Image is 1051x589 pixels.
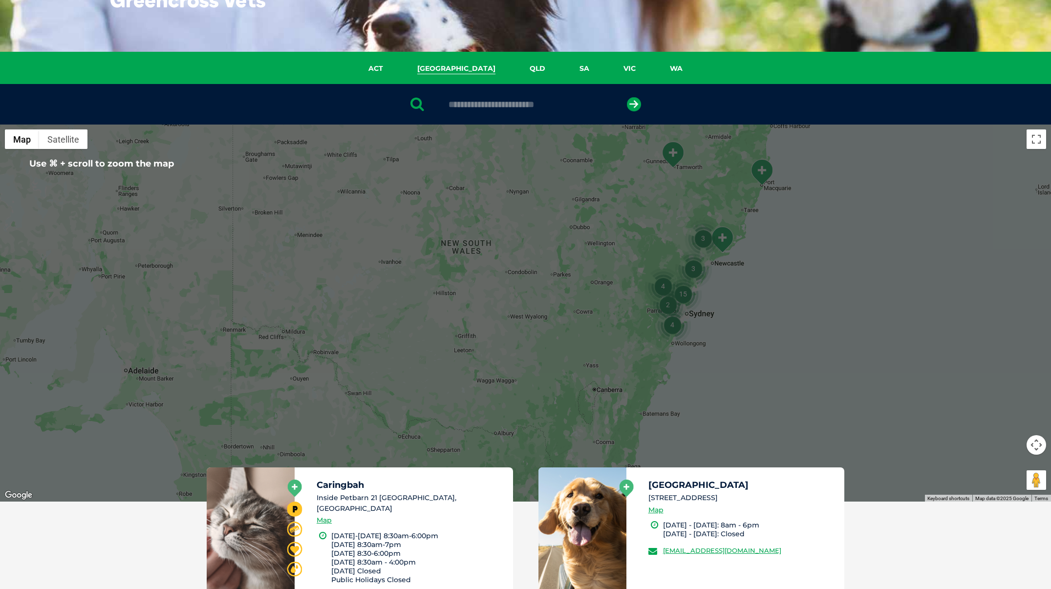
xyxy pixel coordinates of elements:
a: [EMAIL_ADDRESS][DOMAIN_NAME] [663,547,781,554]
div: 15 [665,275,702,313]
li: Inside Petbarn 21 [GEOGRAPHIC_DATA], [GEOGRAPHIC_DATA] [317,493,504,514]
a: QLD [513,63,562,74]
h5: Caringbah [317,481,504,489]
div: 3 [675,250,712,287]
span: Map data ©2025 Google [975,496,1029,501]
a: WA [653,63,700,74]
li: [DATE] - [DATE]: 8am - 6pm [DATE] - [DATE]: Closed [663,521,836,538]
button: Drag Pegman onto the map to open Street View [1027,470,1046,490]
a: Map [317,515,332,526]
button: Map camera controls [1027,435,1046,455]
a: ACT [351,63,400,74]
a: SA [562,63,606,74]
a: Terms (opens in new tab) [1034,496,1048,501]
a: Map [648,505,664,516]
li: [STREET_ADDRESS] [648,493,836,503]
button: Toggle fullscreen view [1027,129,1046,149]
div: 4 [644,268,682,305]
button: Keyboard shortcuts [927,495,969,502]
a: VIC [606,63,653,74]
button: Show street map [5,129,39,149]
div: 3 [685,220,722,257]
div: Port Macquarie [750,159,774,186]
button: Show satellite imagery [39,129,87,149]
a: Open this area in Google Maps (opens a new window) [2,489,35,502]
div: South Tamworth [661,141,685,168]
img: Google [2,489,35,502]
li: [DATE]-[DATE] 8:30am-6:00pm [DATE] 8:30am-7pm [DATE] 8:30-6:00pm [DATE] 8:30am - 4:00pm [DATE] Cl... [331,531,504,585]
a: [GEOGRAPHIC_DATA] [400,63,513,74]
div: Tanilba Bay [710,226,734,253]
div: 2 [649,286,686,323]
div: 4 [654,306,691,343]
h5: [GEOGRAPHIC_DATA] [648,481,836,489]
